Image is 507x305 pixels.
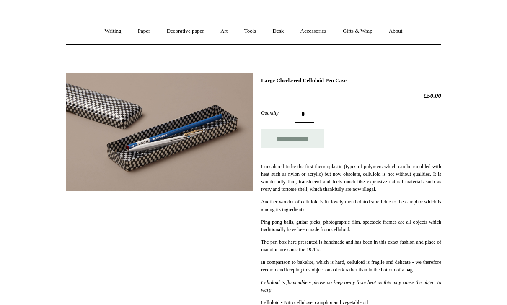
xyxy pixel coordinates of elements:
[335,20,380,42] a: Gifts & Wrap
[261,198,441,213] p: Another wonder of celluloid is its lovely mentholated smell due to the camphor which is among its...
[213,20,235,42] a: Art
[293,20,334,42] a: Accessories
[261,279,441,293] em: Celluloid is flammable - please do keep away from heat as this may cause the object to warp.
[159,20,212,42] a: Decorative paper
[66,73,253,191] img: Large Checkered Celluloid Pen Case
[381,20,410,42] a: About
[261,238,441,253] p: The pen box here presented is handmade and has been in this exact fashion and place of manufactur...
[237,20,264,42] a: Tools
[265,20,292,42] a: Desk
[130,20,158,42] a: Paper
[97,20,129,42] a: Writing
[261,258,441,274] p: In comparison to bakelite, which is hard, celluloid is fragile and delicate - we therefore recomm...
[261,218,441,233] p: Ping pong balls, guitar picks, photographic film, spectacle frames are all objects which traditio...
[261,77,441,84] h1: Large Checkered Celluloid Pen Case
[261,92,441,99] h2: £50.00
[261,163,441,193] p: Considered to be the first thermoplastic (types of polymers which can be moulded with heat such a...
[261,109,295,117] label: Quantity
